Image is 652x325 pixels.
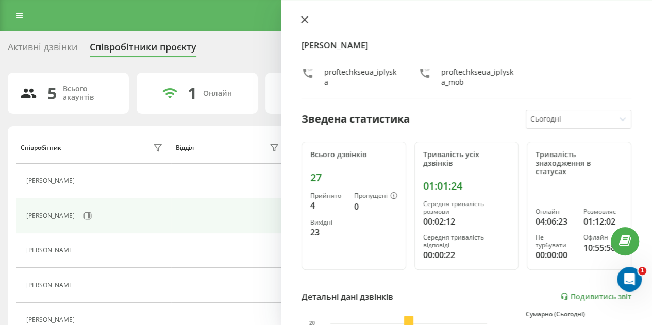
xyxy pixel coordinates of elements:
[26,212,77,219] div: [PERSON_NAME]
[536,234,575,249] div: Не турбувати
[583,242,623,254] div: 10:55:58
[423,200,510,215] div: Середня тривалість розмови
[26,247,77,254] div: [PERSON_NAME]
[310,226,346,238] div: 23
[536,249,575,261] div: 00:00:00
[536,208,575,215] div: Онлайн
[302,39,631,52] h4: [PERSON_NAME]
[310,219,346,226] div: Вихідні
[617,267,642,292] iframe: Intercom live chat
[63,84,116,102] div: Всього акаунтів
[310,172,397,184] div: 27
[324,67,398,88] div: proftechkseua_iplyska
[423,150,510,168] div: Тривалість усіх дзвінків
[423,234,510,249] div: Середня тривалість відповіді
[21,144,61,151] div: Співробітник
[310,199,346,212] div: 4
[310,192,346,199] div: Прийнято
[26,282,77,289] div: [PERSON_NAME]
[302,111,410,127] div: Зведена статистика
[203,89,232,98] div: Онлайн
[188,83,197,103] div: 1
[423,215,510,228] div: 00:02:12
[583,215,623,228] div: 01:12:02
[536,215,575,228] div: 04:06:23
[176,144,194,151] div: Відділ
[8,42,77,58] div: Активні дзвінки
[26,177,77,184] div: [PERSON_NAME]
[354,200,397,213] div: 0
[26,316,77,323] div: [PERSON_NAME]
[310,150,397,159] div: Всього дзвінків
[536,150,623,176] div: Тривалість знаходження в статусах
[302,290,393,303] div: Детальні дані дзвінків
[526,311,631,318] div: Сумарно (Сьогодні)
[47,83,57,103] div: 5
[583,234,623,241] div: Офлайн
[423,249,510,261] div: 00:00:22
[423,180,510,192] div: 01:01:24
[354,192,397,200] div: Пропущені
[441,67,515,88] div: proftechkseua_iplyska_mob
[583,208,623,215] div: Розмовляє
[90,42,196,58] div: Співробітники проєкту
[560,292,631,301] a: Подивитись звіт
[638,267,646,275] span: 1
